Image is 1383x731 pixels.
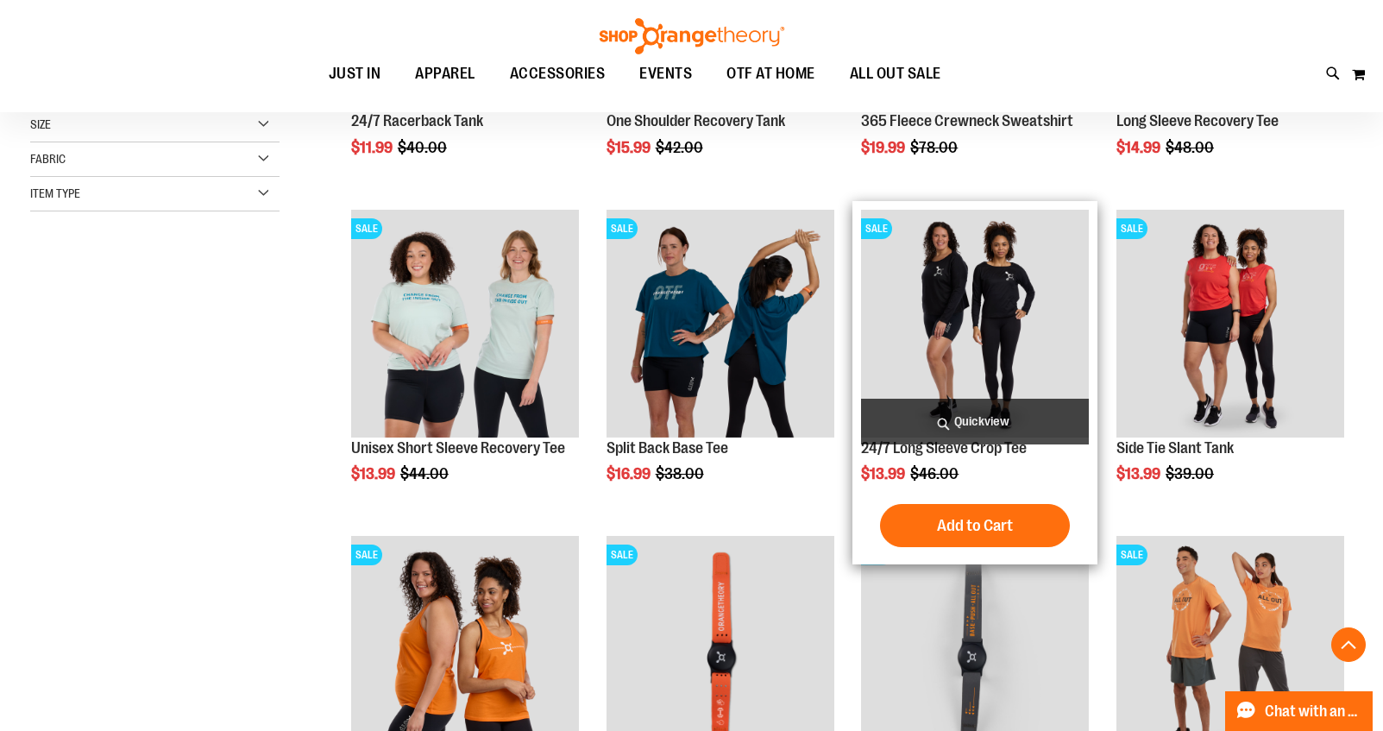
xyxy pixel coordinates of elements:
[351,465,398,482] span: $13.99
[1108,201,1353,527] div: product
[598,201,843,527] div: product
[30,152,66,166] span: Fabric
[1331,627,1366,662] button: Back To Top
[656,465,707,482] span: $38.00
[398,139,449,156] span: $40.00
[852,201,1097,565] div: product
[607,218,638,239] span: SALE
[1116,139,1163,156] span: $14.99
[329,54,381,93] span: JUST IN
[1116,465,1163,482] span: $13.99
[861,218,892,239] span: SALE
[910,465,961,482] span: $46.00
[1166,465,1216,482] span: $39.00
[415,54,475,93] span: APPAREL
[861,439,1027,457] a: 24/7 Long Sleeve Crop Tee
[1116,112,1279,129] a: Long Sleeve Recovery Tee
[910,139,960,156] span: $78.00
[351,210,579,440] a: Main of 2024 AUGUST Unisex Short Sleeve Recovery TeeSALE
[607,210,834,438] img: Split Back Base Tee
[861,210,1089,440] a: 24/7 Long Sleeve Crop TeeSALE
[726,54,815,93] span: OTF AT HOME
[607,439,728,457] a: Split Back Base Tee
[30,117,51,131] span: Size
[880,504,1070,547] button: Add to Cart
[1166,139,1216,156] span: $48.00
[861,112,1073,129] a: 365 Fleece Crewneck Sweatshirt
[861,210,1089,438] img: 24/7 Long Sleeve Crop Tee
[850,54,941,93] span: ALL OUT SALE
[639,54,692,93] span: EVENTS
[1116,218,1147,239] span: SALE
[607,112,785,129] a: One Shoulder Recovery Tank
[656,139,706,156] span: $42.00
[861,399,1089,444] a: Quickview
[351,210,579,438] img: Main of 2024 AUGUST Unisex Short Sleeve Recovery Tee
[607,210,834,440] a: Split Back Base TeeSALE
[597,18,787,54] img: Shop Orangetheory
[937,516,1013,535] span: Add to Cart
[861,465,908,482] span: $13.99
[30,186,80,200] span: Item Type
[607,545,638,565] span: SALE
[351,218,382,239] span: SALE
[343,201,588,527] div: product
[861,139,908,156] span: $19.99
[1116,545,1147,565] span: SALE
[1116,439,1234,457] a: Side Tie Slant Tank
[1116,210,1344,438] img: Side Tie Slant Tank
[1265,703,1362,720] span: Chat with an Expert
[510,54,606,93] span: ACCESSORIES
[1116,210,1344,440] a: Side Tie Slant TankSALE
[351,139,395,156] span: $11.99
[607,465,653,482] span: $16.99
[1225,691,1374,731] button: Chat with an Expert
[351,112,483,129] a: 24/7 Racerback Tank
[400,465,451,482] span: $44.00
[351,439,565,457] a: Unisex Short Sleeve Recovery Tee
[351,545,382,565] span: SALE
[607,139,653,156] span: $15.99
